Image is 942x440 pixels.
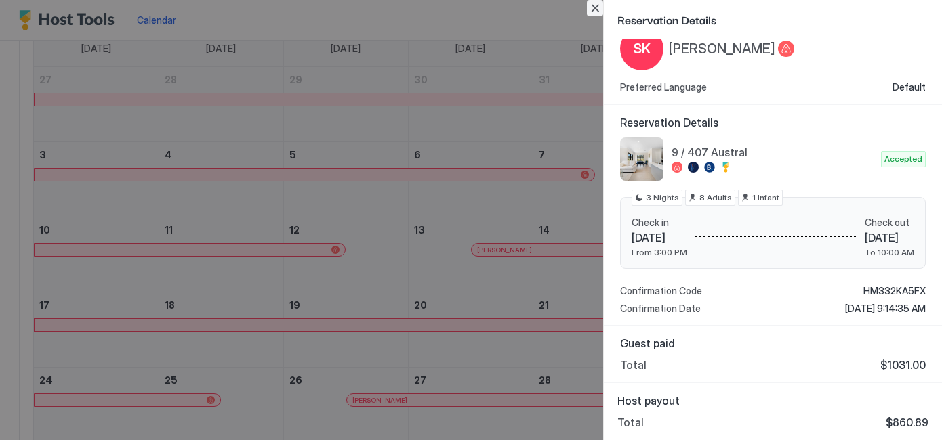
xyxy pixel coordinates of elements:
span: Preferred Language [620,81,707,93]
span: Check in [632,217,687,229]
span: Check out [865,217,914,229]
span: [DATE] 9:14:35 AM [845,303,926,315]
span: $860.89 [886,416,928,429]
span: 8 Adults [699,192,732,204]
span: Confirmation Date [620,303,701,315]
span: Guest paid [620,336,926,350]
span: [PERSON_NAME] [669,41,775,58]
span: Total [620,358,647,372]
span: $1031.00 [880,358,926,372]
span: [DATE] [865,231,914,244]
span: Reservation Details [617,11,926,28]
span: SK [633,39,651,59]
span: Total [617,416,644,429]
span: [DATE] [632,231,687,244]
span: To 10:00 AM [865,247,914,257]
span: 1 Infant [752,192,779,204]
span: Reservation Details [620,116,926,129]
span: HM332KA5FX [863,285,926,297]
span: Host payout [617,394,928,408]
div: listing image [620,137,663,181]
span: 9 / 407 Austral [672,146,876,159]
span: Default [893,81,926,93]
span: Confirmation Code [620,285,702,297]
span: Accepted [884,153,922,165]
span: From 3:00 PM [632,247,687,257]
span: 3 Nights [646,192,679,204]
